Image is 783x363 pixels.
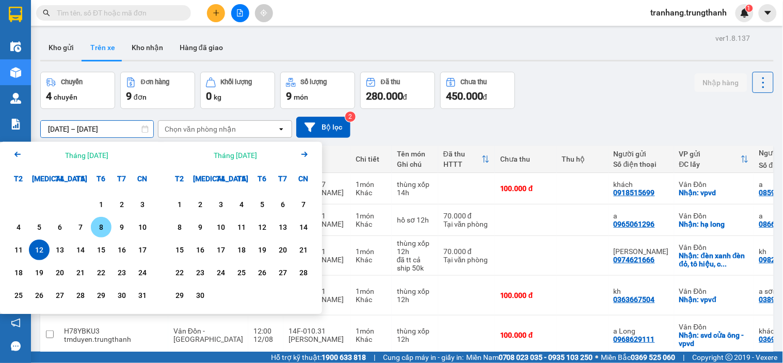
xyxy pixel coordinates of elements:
[57,7,179,19] input: Tìm tên, số ĐT hoặc mã đơn
[374,352,375,363] span: |
[134,93,147,101] span: đơn
[141,78,169,86] div: Đơn hàng
[70,168,91,189] div: T5
[614,180,669,188] div: khách
[296,198,311,211] div: 7
[8,262,29,283] div: Choose Thứ Hai, tháng 08 18 2025. It's available.
[29,262,50,283] div: Choose Thứ Ba, tháng 08 19 2025. It's available.
[61,78,83,86] div: Chuyến
[132,168,153,189] div: CN
[206,90,212,102] span: 0
[294,93,308,101] span: món
[596,355,599,359] span: ⚪️
[11,341,21,351] span: message
[50,285,70,306] div: Choose Thứ Tư, tháng 08 27 2025. It's available.
[296,244,311,256] div: 21
[443,247,490,256] div: 70.000 đ
[679,287,749,295] div: Vân Đồn
[360,72,435,109] button: Đã thu280.000đ
[614,295,655,304] div: 0363667504
[438,146,495,173] th: Toggle SortBy
[94,266,108,279] div: 22
[8,240,29,260] div: Choose Thứ Hai, tháng 08 11 2025. It's available.
[169,285,190,306] div: Choose Thứ Hai, tháng 09 29 2025. It's available.
[614,160,669,168] div: Số điện thoại
[679,295,749,304] div: Nhận: vpvđ
[120,72,195,109] button: Đơn hàng9đơn
[763,8,773,18] span: caret-down
[356,188,387,197] div: Khác
[403,93,407,101] span: đ
[111,240,132,260] div: Choose Thứ Bảy, tháng 08 16 2025. It's available.
[8,217,29,238] div: Choose Thứ Hai, tháng 08 4 2025. It's available.
[683,352,685,363] span: |
[466,352,593,363] span: Miền Nam
[172,221,187,233] div: 8
[135,289,150,302] div: 31
[94,198,108,211] div: 1
[123,35,171,60] button: Kho nhận
[211,240,231,260] div: Choose Thứ Tư, tháng 09 17 2025. It's available.
[252,262,273,283] div: Choose Thứ Sáu, tháng 09 26 2025. It's available.
[679,323,749,331] div: Vân Đồn
[132,240,153,260] div: Choose Chủ Nhật, tháng 08 17 2025. It's available.
[165,124,236,134] div: Chọn văn phòng nhận
[397,216,433,224] div: hồ sơ 12h
[40,35,82,60] button: Kho gửi
[11,289,26,302] div: 25
[236,9,244,17] span: file-add
[214,221,228,233] div: 10
[679,180,749,188] div: Vân Đồn
[293,217,314,238] div: Choose Chủ Nhật, tháng 09 14 2025. It's available.
[135,266,150,279] div: 24
[252,168,273,189] div: T6
[211,262,231,283] div: Choose Thứ Tư, tháng 09 24 2025. It's available.
[190,285,211,306] div: Choose Thứ Ba, tháng 09 30 2025. It's available.
[273,262,293,283] div: Choose Thứ Bảy, tháng 09 27 2025. It's available.
[443,160,482,168] div: HTTT
[721,260,727,268] span: ...
[740,8,749,18] img: icon-new-feature
[169,194,190,215] div: Choose Thứ Hai, tháng 09 1 2025. It's available.
[298,148,311,161] svg: Arrow Right
[296,266,311,279] div: 28
[356,327,387,335] div: 1 món
[91,168,111,189] div: T6
[64,335,163,343] div: tmduyen.trungthanh
[383,352,464,363] span: Cung cấp máy in - giấy in:
[172,244,187,256] div: 15
[8,285,29,306] div: Choose Thứ Hai, tháng 08 25 2025. It's available.
[500,291,552,299] div: 100.000 đ
[631,353,676,361] strong: 0369 525 060
[276,266,290,279] div: 27
[298,148,311,162] button: Next month.
[172,289,187,302] div: 29
[716,33,750,44] div: ver 1.8.137
[443,150,482,158] div: Đã thu
[747,5,751,12] span: 1
[356,287,387,295] div: 1 món
[293,168,314,189] div: CN
[614,188,655,197] div: 0918515699
[94,289,108,302] div: 29
[276,221,290,233] div: 13
[356,180,387,188] div: 1 món
[746,5,753,12] sup: 1
[679,331,749,348] div: Nhận: svd cửa ông -vpvd
[214,266,228,279] div: 24
[397,239,433,256] div: thùng xốp 12h
[221,78,252,86] div: Khối lượng
[11,266,26,279] div: 18
[276,198,290,211] div: 6
[614,327,669,335] div: a Long
[726,354,733,361] span: copyright
[214,150,257,161] div: Tháng [DATE]
[73,266,88,279] div: 21
[70,262,91,283] div: Choose Thứ Năm, tháng 08 21 2025. It's available.
[614,287,669,295] div: kh
[614,247,669,256] div: c giang
[190,240,211,260] div: Choose Thứ Ba, tháng 09 16 2025. It's available.
[135,198,150,211] div: 3
[253,335,278,343] div: 12/08
[10,67,21,78] img: warehouse-icon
